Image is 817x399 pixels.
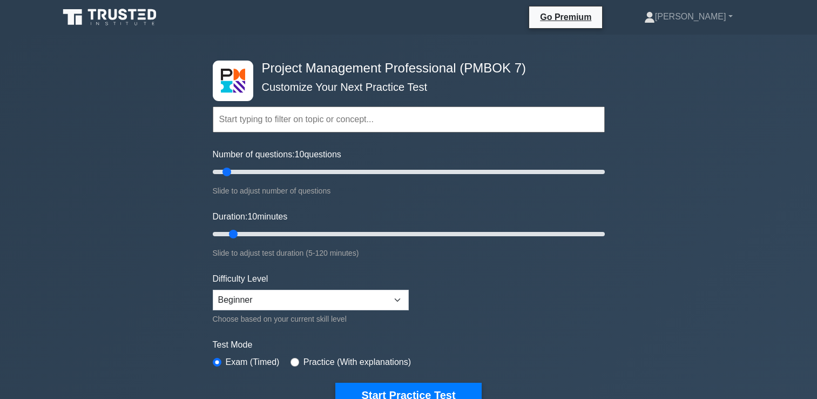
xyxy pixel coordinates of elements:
label: Duration: minutes [213,210,288,223]
label: Exam (Timed) [226,356,280,369]
div: Slide to adjust number of questions [213,184,605,197]
div: Slide to adjust test duration (5-120 minutes) [213,247,605,260]
label: Difficulty Level [213,272,268,285]
label: Number of questions: questions [213,148,341,161]
a: Go Premium [534,10,598,24]
label: Test Mode [213,338,605,351]
span: 10 [295,150,305,159]
span: 10 [247,212,257,221]
label: Practice (With explanations) [303,356,411,369]
input: Start typing to filter on topic or concept... [213,107,605,132]
a: [PERSON_NAME] [618,6,759,28]
h4: Project Management Professional (PMBOK 7) [258,61,552,76]
div: Choose based on your current skill level [213,312,409,325]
